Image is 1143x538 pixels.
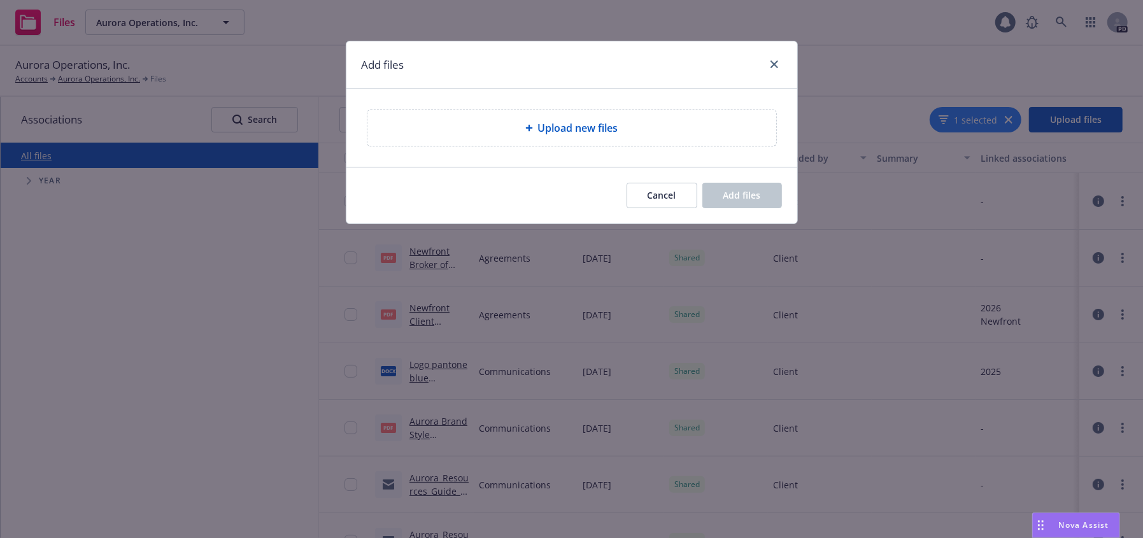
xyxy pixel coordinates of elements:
div: Drag to move [1033,513,1049,537]
span: Add files [723,189,761,201]
h1: Add files [362,57,404,73]
span: Cancel [648,189,676,201]
div: Upload new files [367,110,777,146]
span: Nova Assist [1059,520,1109,530]
button: Add files [702,183,782,208]
button: Cancel [627,183,697,208]
button: Nova Assist [1032,513,1120,538]
a: close [767,57,782,72]
span: Upload new files [538,120,618,136]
